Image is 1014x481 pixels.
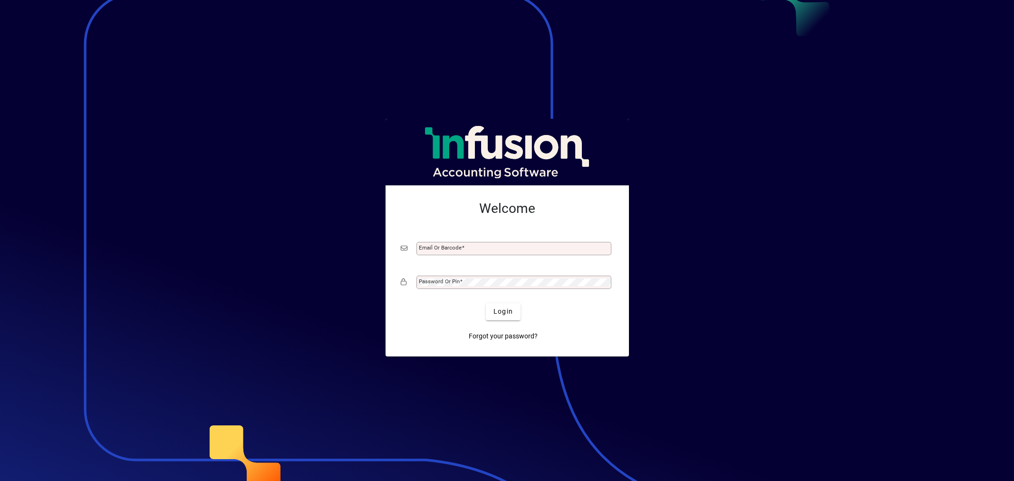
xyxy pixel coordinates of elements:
[465,328,541,345] a: Forgot your password?
[419,278,460,285] mat-label: Password or Pin
[493,307,513,317] span: Login
[401,201,614,217] h2: Welcome
[486,303,521,320] button: Login
[469,331,538,341] span: Forgot your password?
[419,244,462,251] mat-label: Email or Barcode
